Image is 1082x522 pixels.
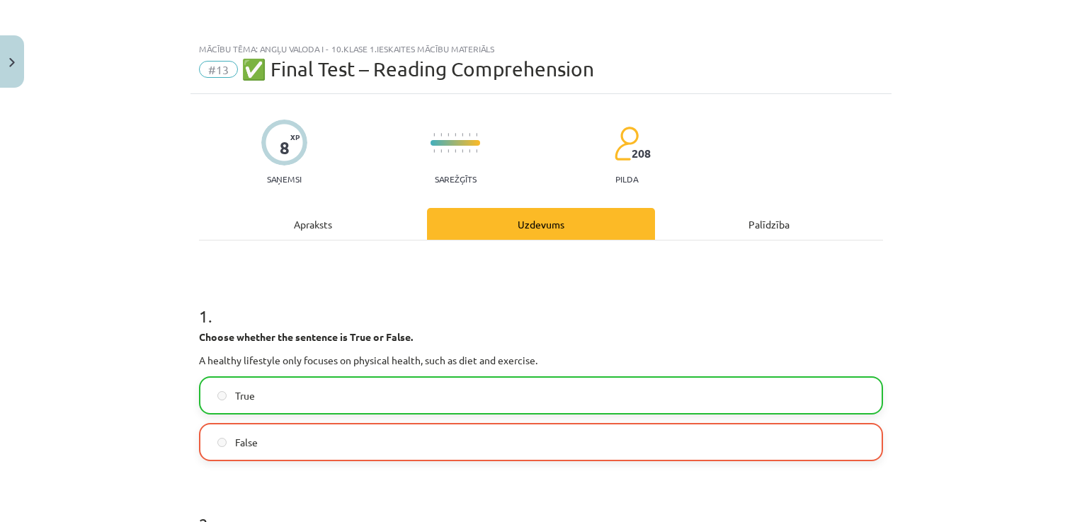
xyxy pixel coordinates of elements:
div: Apraksts [199,208,427,240]
img: icon-short-line-57e1e144782c952c97e751825c79c345078a6d821885a25fce030b3d8c18986b.svg [433,133,435,137]
img: icon-short-line-57e1e144782c952c97e751825c79c345078a6d821885a25fce030b3d8c18986b.svg [455,133,456,137]
img: students-c634bb4e5e11cddfef0936a35e636f08e4e9abd3cc4e673bd6f9a4125e45ecb1.svg [614,126,639,161]
img: icon-short-line-57e1e144782c952c97e751825c79c345078a6d821885a25fce030b3d8c18986b.svg [448,149,449,153]
p: pilda [615,174,638,184]
div: Mācību tēma: Angļu valoda i - 10.klase 1.ieskaites mācību materiāls [199,44,883,54]
strong: Choose whether the sentence is True or False. [199,330,413,343]
img: icon-short-line-57e1e144782c952c97e751825c79c345078a6d821885a25fce030b3d8c18986b.svg [440,133,442,137]
span: 208 [632,147,651,160]
div: Palīdzība [655,208,883,240]
input: False [217,438,227,447]
div: Uzdevums [427,208,655,240]
h1: 1 . [199,282,883,325]
span: True [235,388,255,403]
span: #13 [199,61,238,78]
img: icon-short-line-57e1e144782c952c97e751825c79c345078a6d821885a25fce030b3d8c18986b.svg [476,133,477,137]
p: Saņemsi [261,174,307,184]
img: icon-short-line-57e1e144782c952c97e751825c79c345078a6d821885a25fce030b3d8c18986b.svg [462,149,463,153]
img: icon-short-line-57e1e144782c952c97e751825c79c345078a6d821885a25fce030b3d8c18986b.svg [455,149,456,153]
img: icon-close-lesson-0947bae3869378f0d4975bcd49f059093ad1ed9edebbc8119c70593378902aed.svg [9,58,15,67]
img: icon-short-line-57e1e144782c952c97e751825c79c345078a6d821885a25fce030b3d8c18986b.svg [440,149,442,153]
span: ✅ Final Test – Reading Comprehension [241,57,594,81]
img: icon-short-line-57e1e144782c952c97e751825c79c345078a6d821885a25fce030b3d8c18986b.svg [448,133,449,137]
img: icon-short-line-57e1e144782c952c97e751825c79c345078a6d821885a25fce030b3d8c18986b.svg [433,149,435,153]
input: True [217,391,227,400]
p: Sarežģīts [435,174,477,184]
p: A healthy lifestyle only focuses on physical health, such as diet and exercise. [199,353,883,368]
img: icon-short-line-57e1e144782c952c97e751825c79c345078a6d821885a25fce030b3d8c18986b.svg [476,149,477,153]
span: False [235,435,258,450]
img: icon-short-line-57e1e144782c952c97e751825c79c345078a6d821885a25fce030b3d8c18986b.svg [462,133,463,137]
span: XP [290,133,300,141]
img: icon-short-line-57e1e144782c952c97e751825c79c345078a6d821885a25fce030b3d8c18986b.svg [469,149,470,153]
div: 8 [280,138,290,158]
img: icon-short-line-57e1e144782c952c97e751825c79c345078a6d821885a25fce030b3d8c18986b.svg [469,133,470,137]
